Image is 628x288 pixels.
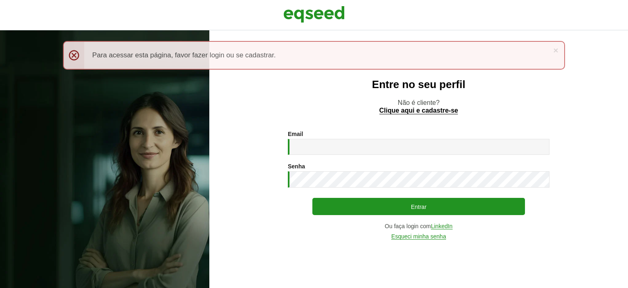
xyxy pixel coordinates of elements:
[312,198,525,215] button: Entrar
[553,46,558,54] a: ×
[288,131,303,137] label: Email
[379,107,458,114] a: Clique aqui e cadastre-se
[226,99,612,114] p: Não é cliente?
[391,234,446,240] a: Esqueci minha senha
[63,41,565,70] div: Para acessar esta página, favor fazer login ou se cadastrar.
[226,79,612,91] h2: Entre no seu perfil
[288,223,549,229] div: Ou faça login com
[288,163,305,169] label: Senha
[283,4,345,25] img: EqSeed Logo
[431,223,453,229] a: LinkedIn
